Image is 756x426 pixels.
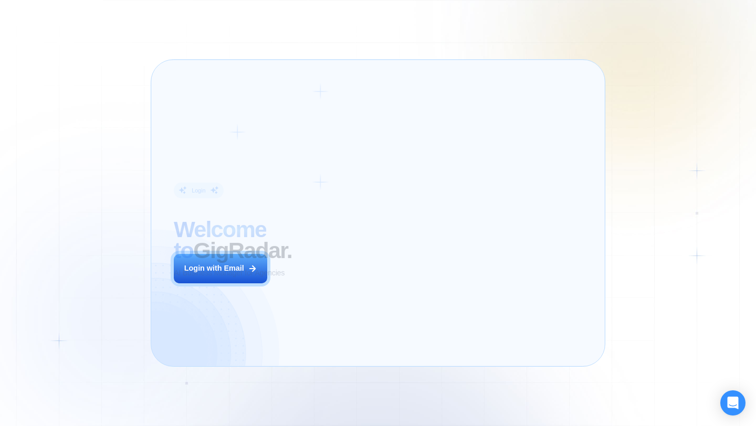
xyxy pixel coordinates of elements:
[174,217,266,263] span: Welcome to
[174,219,345,261] h2: ‍ GigRadar.
[720,390,745,416] div: Open Intercom Messenger
[184,263,244,274] div: Login with Email
[174,268,285,279] p: AI Business Manager for Agencies
[192,187,205,194] div: Login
